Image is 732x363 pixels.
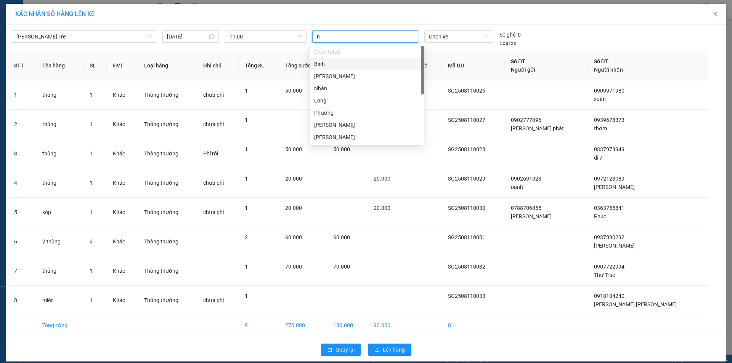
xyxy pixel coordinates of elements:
[594,117,624,123] span: 0939678373
[448,146,485,152] span: SG2508110028
[90,180,93,186] span: 1
[594,155,602,161] span: dì 7
[594,213,606,219] span: Phúc
[90,92,93,98] span: 1
[90,209,93,215] span: 1
[594,272,615,278] span: Thư Trúc
[374,347,380,353] span: upload
[138,139,197,168] td: Thông thường
[594,264,624,270] span: 0907722994
[333,264,350,270] span: 70.000
[245,176,248,182] span: 1
[8,139,36,168] td: 3
[310,119,424,131] div: Nhựt
[239,51,279,80] th: Tổng SL
[107,198,138,227] td: Khác
[203,297,224,303] span: chưa phí
[203,92,224,98] span: chưa phí
[448,293,485,299] span: SG2508110033
[138,256,197,286] td: Thông thường
[8,227,36,256] td: 6
[310,107,424,119] div: Phương
[107,168,138,198] td: Khác
[594,146,624,152] span: 0337978949
[36,198,84,227] td: xóp
[285,176,302,182] span: 20.000
[314,60,419,68] div: Bình
[245,264,248,270] span: 1
[310,46,424,58] div: Chọn tài xế
[107,286,138,315] td: Khác
[310,131,424,143] div: Bình Nhỏ
[245,205,248,211] span: 1
[138,286,197,315] td: Thông thường
[594,67,623,73] span: Người nhận
[448,176,485,182] span: SG2508110029
[374,205,390,211] span: 20.000
[245,146,248,152] span: 1
[203,121,224,127] span: chưa phí
[138,51,197,80] th: Loại hàng
[285,146,302,152] span: 50.000
[107,139,138,168] td: Khác
[8,198,36,227] td: 5
[448,88,485,94] span: SG2508110026
[138,168,197,198] td: Thông thường
[90,268,93,274] span: 1
[36,110,84,139] td: thùng
[8,256,36,286] td: 7
[279,51,327,80] th: Tổng cước
[285,234,302,240] span: 60.000
[499,30,521,39] div: 0
[442,315,505,336] td: 8
[374,176,390,182] span: 20.000
[138,80,197,110] td: Thông thường
[90,150,93,157] span: 1
[36,80,84,110] td: thùng
[8,51,36,80] th: STT
[314,72,419,80] div: [PERSON_NAME]
[310,94,424,107] div: Long
[499,39,517,47] span: Loại xe:
[712,11,718,17] span: close
[138,110,197,139] td: Thông thường
[511,205,541,211] span: 0788706855
[310,82,424,94] div: Nhân
[8,80,36,110] td: 1
[107,256,138,286] td: Khác
[167,32,207,41] input: 11/08/2025
[138,227,197,256] td: Thông thường
[285,205,302,211] span: 20.000
[594,184,635,190] span: [PERSON_NAME]
[594,176,624,182] span: 0972123089
[107,80,138,110] td: Khác
[705,4,726,25] button: Close
[83,51,107,80] th: SL
[36,168,84,198] td: thùng
[448,264,485,270] span: SG2508110032
[511,67,535,73] span: Người gửi
[107,227,138,256] td: Khác
[239,315,279,336] td: 9
[230,31,302,42] span: 11:00
[321,344,361,356] button: rollbackQuay lại
[310,70,424,82] div: Hiến
[448,117,485,123] span: SG2508110027
[90,297,93,303] span: 1
[245,234,248,240] span: 2
[138,198,197,227] td: Thông thường
[511,117,541,123] span: 0902777096
[203,209,224,215] span: chưa phí
[429,31,488,42] span: Chọn xe
[36,286,84,315] td: miến
[36,139,84,168] td: thùng
[279,315,327,336] td: 270.000
[327,315,368,336] td: 180.000
[499,30,517,39] span: Số ghế:
[327,347,332,353] span: rollback
[511,125,564,131] span: [PERSON_NAME] phát
[36,256,84,286] td: thùng
[448,234,485,240] span: SG2508110031
[285,88,302,94] span: 50.000
[511,176,541,182] span: 0902691023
